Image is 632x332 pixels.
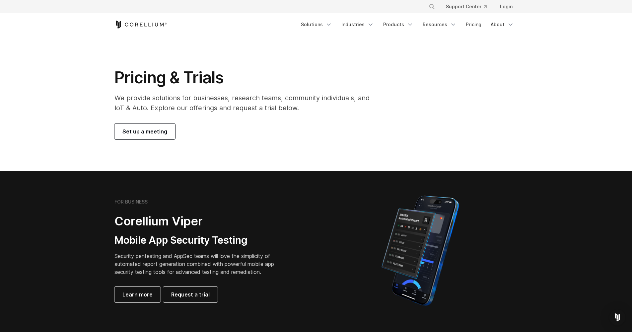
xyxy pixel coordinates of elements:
[370,193,470,309] img: Corellium MATRIX automated report on iPhone showing app vulnerability test results across securit...
[114,93,379,113] p: We provide solutions for businesses, research teams, community individuals, and IoT & Auto. Explo...
[419,19,460,31] a: Resources
[163,287,218,302] a: Request a trial
[122,290,153,298] span: Learn more
[421,1,518,13] div: Navigation Menu
[441,1,492,13] a: Support Center
[379,19,417,31] a: Products
[297,19,336,31] a: Solutions
[426,1,438,13] button: Search
[114,124,175,139] a: Set up a meeting
[297,19,518,31] div: Navigation Menu
[114,252,284,276] p: Security pentesting and AppSec teams will love the simplicity of automated report generation comb...
[114,68,379,88] h1: Pricing & Trials
[114,199,148,205] h6: FOR BUSINESS
[114,214,284,229] h2: Corellium Viper
[114,21,167,29] a: Corellium Home
[609,309,625,325] div: Open Intercom Messenger
[487,19,518,31] a: About
[114,234,284,247] h3: Mobile App Security Testing
[462,19,485,31] a: Pricing
[171,290,210,298] span: Request a trial
[122,127,167,135] span: Set up a meeting
[114,287,161,302] a: Learn more
[337,19,378,31] a: Industries
[495,1,518,13] a: Login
